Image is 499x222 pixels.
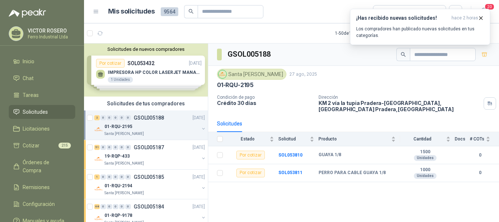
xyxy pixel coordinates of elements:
[94,155,103,163] img: Company Logo
[94,184,103,193] img: Company Logo
[400,167,450,173] b: 1000
[107,145,112,150] div: 0
[400,149,450,155] b: 1500
[414,155,437,161] div: Unidades
[23,91,39,99] span: Tareas
[94,125,103,134] img: Company Logo
[236,151,265,159] div: Por cotizar
[356,26,484,39] p: Los compradores han publicado nuevas solicitudes en tus categorías.
[84,97,208,110] div: Solicitudes de tus compradores
[134,204,164,209] p: GSOL005184
[104,161,144,166] p: Santa [PERSON_NAME]
[107,115,112,120] div: 0
[319,152,341,158] b: GUAYA 1/8
[119,145,125,150] div: 0
[107,174,112,180] div: 0
[23,158,68,174] span: Órdenes de Compra
[470,136,484,142] span: # COTs
[9,139,75,153] a: Cotizar215
[113,174,118,180] div: 0
[28,35,73,39] p: Ferro Industrial Ltda
[104,183,132,189] p: 01-RQU-2194
[23,142,39,150] span: Cotizar
[134,115,164,120] p: GSOL005188
[119,174,125,180] div: 0
[236,169,265,177] div: Por cotizar
[134,174,164,180] p: GSOL005185
[278,136,308,142] span: Solicitud
[193,114,205,121] p: [DATE]
[125,204,131,209] div: 0
[23,108,48,116] span: Solicitudes
[228,49,272,60] h3: GSOL005188
[400,136,445,142] span: Cantidad
[217,120,242,128] div: Solicitudes
[104,190,144,196] p: Santa [PERSON_NAME]
[134,145,164,150] p: GSOL005187
[278,170,302,175] a: SOL053811
[319,170,386,176] b: PERRO PARA CABLE GUAYA 1/8
[100,174,106,180] div: 0
[9,105,75,119] a: Solicitudes
[193,203,205,210] p: [DATE]
[94,204,100,209] div: 68
[455,132,470,146] th: Docs
[113,204,118,209] div: 0
[9,9,46,18] img: Logo peakr
[193,174,205,181] p: [DATE]
[113,145,118,150] div: 0
[104,212,132,219] p: 01-RQP-9178
[23,200,55,208] span: Configuración
[9,122,75,136] a: Licitaciones
[9,88,75,102] a: Tareas
[9,180,75,194] a: Remisiones
[193,144,205,151] p: [DATE]
[94,173,206,196] a: 1 0 0 0 0 0 GSOL005185[DATE] Company Logo01-RQU-2194Santa [PERSON_NAME]
[125,145,131,150] div: 0
[278,153,302,158] a: SOL053810
[23,125,50,133] span: Licitaciones
[470,152,490,159] b: 0
[23,57,34,65] span: Inicio
[87,46,205,52] button: Solicitudes de nuevos compradores
[94,174,100,180] div: 1
[100,204,106,209] div: 0
[319,136,390,142] span: Producto
[319,100,481,112] p: KM 2 vía la tupia Pradera-[GEOGRAPHIC_DATA], [GEOGRAPHIC_DATA] Pradera , [GEOGRAPHIC_DATA]
[470,132,499,146] th: # COTs
[108,6,155,17] h1: Mis solicitudes
[452,15,478,21] span: hace 2 horas
[188,9,194,14] span: search
[94,145,100,150] div: 51
[378,8,393,16] div: Todas
[107,204,112,209] div: 0
[119,115,125,120] div: 0
[217,69,286,80] div: Santa [PERSON_NAME]
[356,15,449,21] h3: ¡Has recibido nuevas solicitudes!
[217,100,313,106] p: Crédito 30 días
[100,115,106,120] div: 0
[125,115,131,120] div: 0
[94,115,100,120] div: 2
[319,132,400,146] th: Producto
[350,9,490,45] button: ¡Has recibido nuevas solicitudes!hace 2 horas Los compradores han publicado nuevas solicitudes en...
[104,123,132,130] p: 01-RQU-2195
[28,28,73,33] p: VICTOR ROSERO
[335,27,382,39] div: 1 - 50 de 1419
[58,143,71,148] span: 215
[84,44,208,97] div: Solicitudes de nuevos compradoresPor cotizarSOL053432[DATE] IMPRESORA HP COLOR LASERJET MANAGED E...
[217,95,313,100] p: Condición de pago
[9,197,75,211] a: Configuración
[9,155,75,177] a: Órdenes de Compra
[227,132,278,146] th: Estado
[227,136,268,142] span: Estado
[23,74,34,82] span: Chat
[104,153,130,160] p: 19-RQP-433
[100,145,106,150] div: 0
[477,5,490,18] button: 20
[401,52,406,57] span: search
[217,81,254,89] p: 01-RQU-2195
[289,71,317,78] p: 27 ago, 2025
